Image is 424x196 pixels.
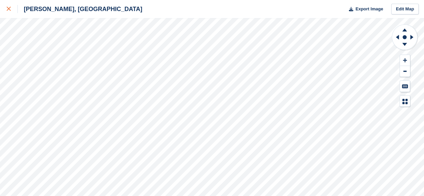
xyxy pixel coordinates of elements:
a: Edit Map [391,4,419,15]
button: Keyboard Shortcuts [400,81,410,92]
button: Export Image [345,4,383,15]
span: Export Image [355,6,383,12]
button: Zoom Out [400,66,410,77]
button: Map Legend [400,96,410,107]
button: Zoom In [400,55,410,66]
div: [PERSON_NAME], [GEOGRAPHIC_DATA] [18,5,142,13]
